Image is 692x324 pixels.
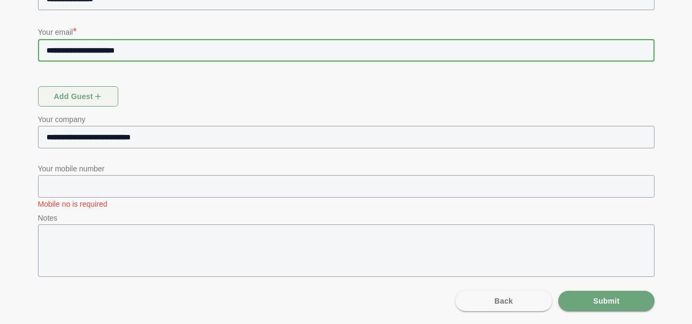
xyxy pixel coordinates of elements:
span: Add guest [53,86,103,107]
span: Submit [592,291,619,311]
button: Back [455,291,552,311]
p: Your mobile number [38,162,655,175]
p: Mobile no is required [38,199,655,209]
p: Notes [38,212,655,224]
span: Back [494,291,513,311]
p: Your email [38,24,655,39]
button: Submit [558,291,655,311]
button: Add guest [38,86,118,107]
p: Your company [38,113,655,126]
